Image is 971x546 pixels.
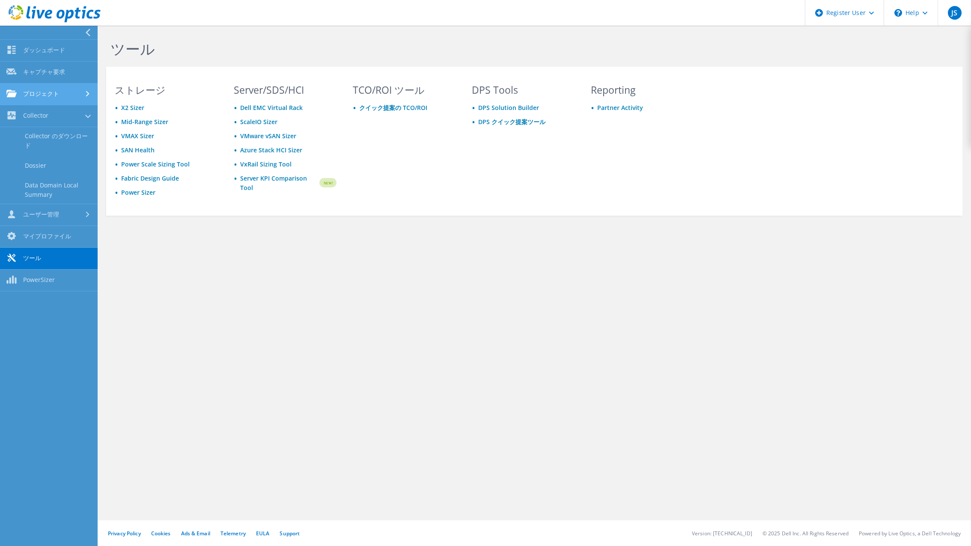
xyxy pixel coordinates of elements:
[220,530,246,537] a: Telemetry
[894,9,902,17] svg: \n
[948,6,962,20] span: JS
[240,118,277,126] a: ScaleIO Sizer
[110,40,688,58] h1: ツール
[108,530,141,537] a: Privacy Policy
[121,118,168,126] a: Mid-Range Sizer
[280,530,300,537] a: Support
[318,173,337,193] img: new-badge.svg
[121,174,179,182] a: Fabric Design Guide
[240,104,303,112] a: Dell EMC Virtual Rack
[353,85,456,95] h3: TCO/ROI ツール
[359,104,427,112] a: クイック提案の TCO/ROI
[181,530,210,537] a: Ads & Email
[692,530,752,537] li: Version: [TECHNICAL_ID]
[597,104,643,112] a: Partner Activity
[115,85,217,95] h3: ストレージ
[256,530,269,537] a: EULA
[240,146,302,154] a: Azure Stack HCI Sizer
[121,160,190,168] a: Power Scale Sizing Tool
[121,104,144,112] a: X2 Sizer
[234,85,337,95] h3: Server/SDS/HCI
[240,132,296,140] a: VMware vSAN Sizer
[478,104,539,112] a: DPS Solution Builder
[121,132,154,140] a: VMAX Sizer
[472,85,575,95] h3: DPS Tools
[763,530,849,537] li: © 2025 Dell Inc. All Rights Reserved
[859,530,961,537] li: Powered by Live Optics, a Dell Technology
[240,174,318,193] a: Server KPI Comparison Tool
[121,188,155,196] a: Power Sizer
[478,118,545,126] a: DPS クイック提案ツール
[151,530,171,537] a: Cookies
[121,146,155,154] a: SAN Health
[240,160,292,168] a: VxRail Sizing Tool
[591,85,694,95] h3: Reporting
